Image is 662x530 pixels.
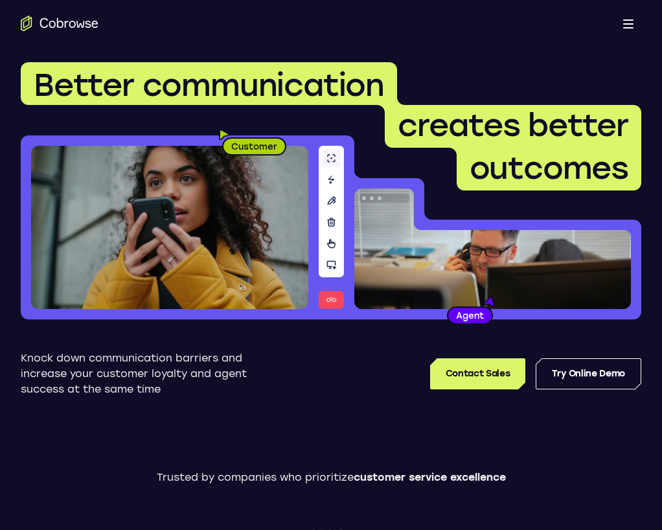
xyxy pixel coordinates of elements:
a: Contact Sales [430,358,525,389]
img: A series of tools used in co-browsing sessions [319,146,344,309]
a: Try Online Demo [536,358,641,389]
span: outcomes [470,149,628,187]
span: Better communication [34,66,384,104]
img: A customer holding their phone [31,146,308,309]
p: Knock down communication barriers and increase your customer loyalty and agent success at the sam... [21,351,261,397]
span: creates better [398,106,628,144]
span: customer service excellence [354,471,506,483]
a: Go to the home page [21,16,98,31]
img: A customer support agent talking on the phone [354,189,631,309]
